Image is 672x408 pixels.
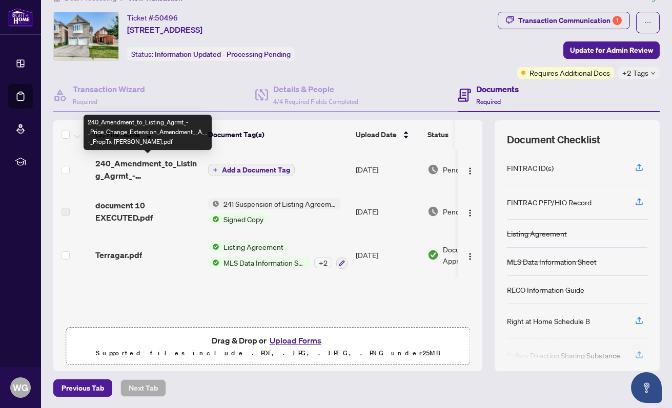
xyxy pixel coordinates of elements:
[127,47,295,61] div: Status:
[204,120,352,149] th: Document Tag(s)
[466,167,474,175] img: Logo
[273,83,358,95] h4: Details & People
[507,133,600,147] span: Document Checklist
[476,98,501,105] span: Required
[208,241,348,269] button: Status IconListing AgreementStatus IconMLS Data Information Sheet+2
[570,42,653,58] span: Update for Admin Review
[208,257,219,268] img: Status Icon
[95,199,200,224] span: document 10 EXECUTED.pdf
[84,115,212,150] div: 240_Amendment_to_Listing_Agrmt_-_Price_Change_Extension_Amendment__A__-_PropTx-[PERSON_NAME].pdf
[443,164,494,175] span: Pending Review
[356,129,397,140] span: Upload Date
[507,197,592,208] div: FINTRAC PEP/HIO Record
[208,213,219,225] img: Status Icon
[462,203,478,220] button: Logo
[66,328,470,366] span: Drag & Drop orUpload FormsSupported files include .PDF, .JPG, .JPEG, .PNG under25MB
[212,334,324,347] span: Drag & Drop or
[155,50,291,59] span: Information Updated - Processing Pending
[155,13,178,23] span: 50496
[73,83,145,95] h4: Transaction Wizard
[352,233,423,277] td: [DATE]
[72,347,463,359] p: Supported files include .PDF, .JPG, .JPEG, .PNG under 25 MB
[498,12,630,29] button: Transaction Communication1
[507,284,584,295] div: RECO Information Guide
[462,247,478,263] button: Logo
[352,120,423,149] th: Upload Date
[208,198,341,225] button: Status Icon241 Suspension of Listing Agreement - Authority to Offer for SaleStatus IconSigned Copy
[222,166,290,174] span: Add a Document Tag
[476,83,519,95] h4: Documents
[622,67,648,79] span: +2 Tags
[120,379,166,397] button: Next Tab
[219,213,268,225] span: Signed Copy
[443,244,506,266] span: Document Approved
[507,315,590,327] div: Right at Home Schedule B
[208,164,295,176] button: Add a Document Tag
[466,252,474,261] img: Logo
[427,206,439,217] img: Document Status
[13,380,28,395] span: WG
[518,12,622,29] div: Transaction Communication
[423,120,511,149] th: Status
[208,163,295,177] button: Add a Document Tag
[213,167,218,173] span: plus
[219,241,288,252] span: Listing Agreement
[631,372,662,403] button: Open asap
[507,228,567,239] div: Listing Agreement
[462,161,478,178] button: Logo
[208,241,219,252] img: Status Icon
[427,249,439,261] img: Document Status
[127,24,202,36] span: [STREET_ADDRESS]
[8,8,33,27] img: logo
[613,16,622,25] div: 1
[127,12,178,24] div: Ticket #:
[530,67,610,78] span: Requires Additional Docs
[352,149,423,190] td: [DATE]
[62,380,104,396] span: Previous Tab
[507,162,554,174] div: FINTRAC ID(s)
[73,98,97,105] span: Required
[219,198,341,209] span: 241 Suspension of Listing Agreement - Authority to Offer for Sale
[54,12,118,60] img: IMG-W12363712_1.jpg
[267,334,324,347] button: Upload Forms
[427,129,449,140] span: Status
[273,98,358,105] span: 4/4 Required Fields Completed
[352,190,423,233] td: [DATE]
[219,257,310,268] span: MLS Data Information Sheet
[95,249,142,261] span: Terragar.pdf
[466,209,474,217] img: Logo
[53,379,112,397] button: Previous Tab
[650,71,656,76] span: down
[507,256,597,267] div: MLS Data Information Sheet
[95,157,200,182] span: 240_Amendment_to_Listing_Agrmt_-_Price_Change_Extension_Amendment__A__-_PropTx-[PERSON_NAME].pdf
[314,257,332,268] div: + 2
[208,198,219,209] img: Status Icon
[443,206,494,217] span: Pending Review
[427,164,439,175] img: Document Status
[644,19,651,26] span: ellipsis
[563,41,660,59] button: Update for Admin Review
